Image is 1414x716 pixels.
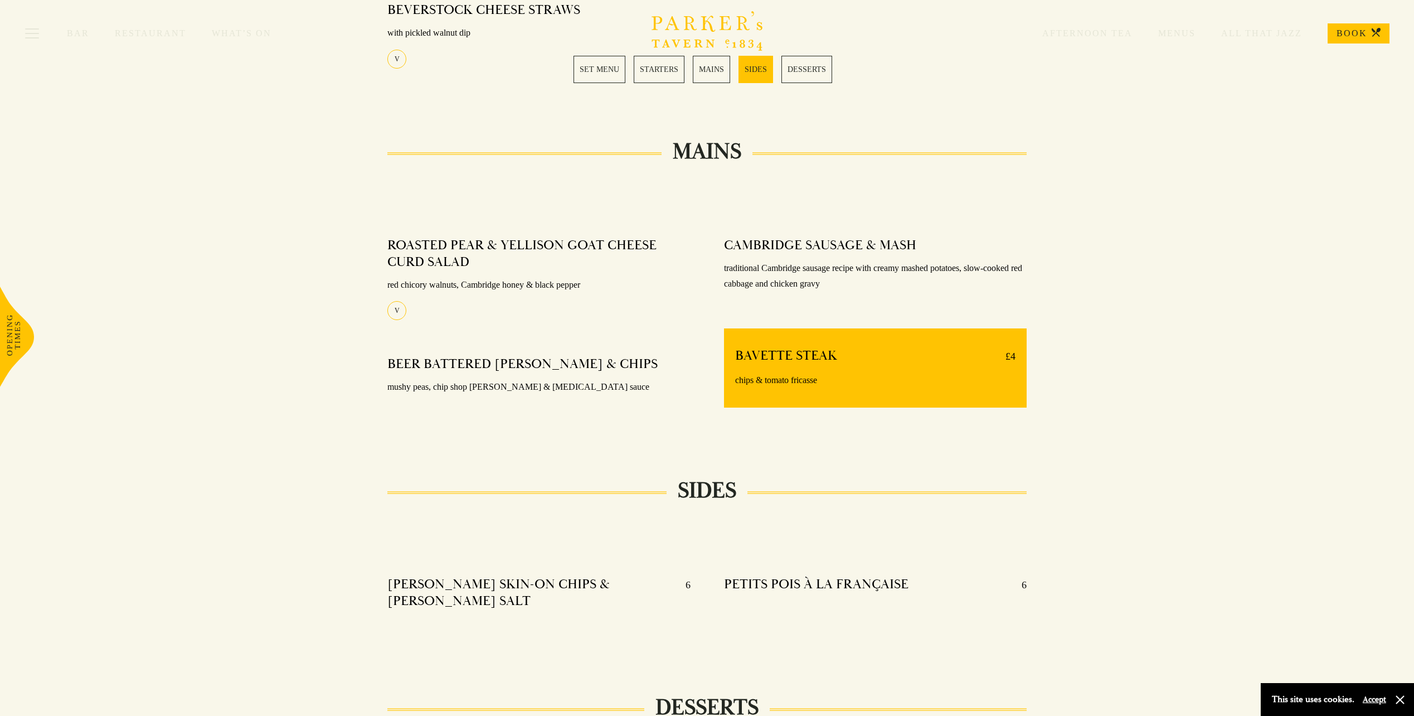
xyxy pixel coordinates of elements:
[387,576,674,609] h4: [PERSON_NAME] SKIN-ON CHIPS & [PERSON_NAME] SALT
[738,56,773,83] a: 4 / 5
[994,347,1015,365] p: £4
[724,576,908,594] h4: PETITS POIS À LA FRANÇAISE
[1394,694,1406,705] button: Close and accept
[735,347,837,365] h4: BAVETTE STEAK
[1010,576,1027,594] p: 6
[1363,694,1386,705] button: Accept
[735,372,1015,389] p: chips & tomato fricasse
[634,56,684,83] a: 2 / 5
[387,237,679,270] h4: ROASTED PEAR & YELLISON GOAT CHEESE CURD SALAD
[1272,691,1354,708] p: This site uses cookies.
[574,56,625,83] a: 1 / 5
[387,379,690,395] p: mushy peas, chip shop [PERSON_NAME] & [MEDICAL_DATA] sauce
[724,237,916,254] h4: CAMBRIDGE SAUSAGE & MASH
[724,260,1027,293] p: traditional Cambridge sausage recipe with creamy mashed potatoes, slow-cooked red cabbage and chi...
[387,301,406,320] div: V
[674,576,691,609] p: 6
[387,277,690,293] p: red chicory walnuts, Cambridge honey & black pepper
[781,56,832,83] a: 5 / 5
[693,56,730,83] a: 3 / 5
[387,356,658,372] h4: BEER BATTERED [PERSON_NAME] & CHIPS
[667,477,747,504] h2: SIDES
[662,138,752,165] h2: MAINS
